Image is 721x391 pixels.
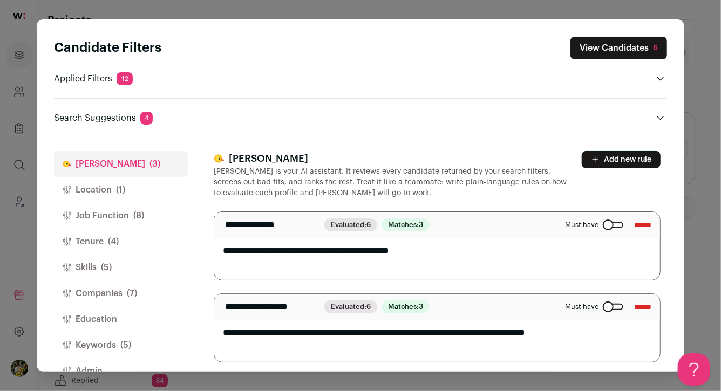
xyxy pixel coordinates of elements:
div: 6 [653,43,658,53]
p: Search Suggestions [54,112,153,125]
h3: [PERSON_NAME] [214,151,569,166]
span: Matches: [382,300,430,313]
span: (3) [149,157,160,170]
span: 6 [366,303,371,310]
button: Skills(5) [54,255,188,280]
span: (5) [120,339,131,352]
span: Must have [565,221,598,229]
span: 3 [419,221,423,228]
button: Job Function(8) [54,203,188,229]
button: [PERSON_NAME](3) [54,151,188,177]
span: (4) [108,235,119,248]
strong: Candidate Filters [54,42,161,54]
span: Evaluated: [324,300,377,313]
button: Education [54,306,188,332]
span: (5) [101,261,112,274]
button: Open applied filters [654,72,667,85]
button: Keywords(5) [54,332,188,358]
button: Close search preferences [570,37,667,59]
span: Must have [565,303,598,311]
span: (8) [133,209,144,222]
button: Tenure(4) [54,229,188,255]
span: Matches: [382,218,430,231]
span: 12 [117,72,133,85]
span: 3 [419,303,423,310]
span: (1) [116,183,125,196]
iframe: Help Scout Beacon - Open [678,353,710,386]
span: Evaluated: [324,218,377,231]
button: Add new rule [582,151,661,168]
button: Companies(7) [54,280,188,306]
button: Location(1) [54,177,188,203]
span: 4 [140,112,153,125]
span: (7) [127,287,137,300]
span: 6 [366,221,371,228]
p: Applied Filters [54,72,133,85]
button: Admin [54,358,188,384]
p: [PERSON_NAME] is your AI assistant. It reviews every candidate returned by your search filters, s... [214,166,569,198]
